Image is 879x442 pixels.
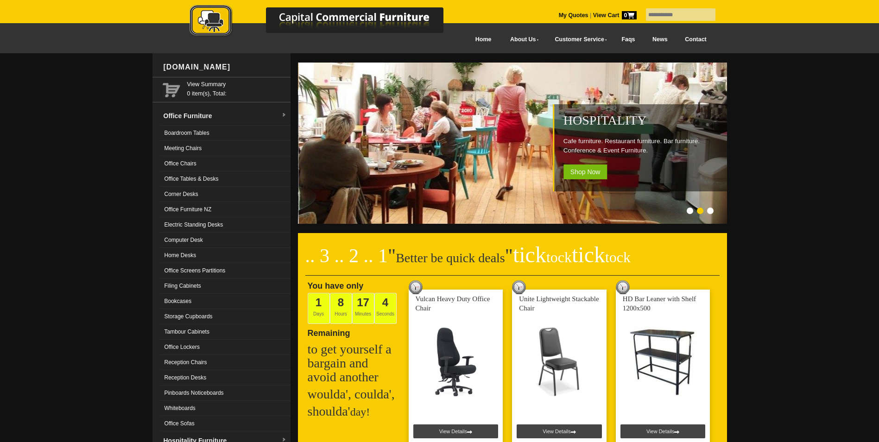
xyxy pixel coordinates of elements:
[316,296,322,309] span: 1
[308,404,400,419] h2: shoulda'
[308,342,400,384] h2: to get yourself a bargain and avoid another
[330,293,352,324] span: Hours
[308,293,330,324] span: Days
[160,53,291,81] div: [DOMAIN_NAME]
[513,242,631,267] span: tick tick
[160,171,291,187] a: Office Tables & Desks
[352,293,374,324] span: Minutes
[357,296,369,309] span: 17
[281,113,287,118] img: dropdown
[546,249,572,265] span: tock
[160,324,291,340] a: Tambour Cabinets
[350,406,370,418] span: day!
[644,29,676,50] a: News
[298,219,729,225] a: Hospitality Cafe furniture. Restaurant furniture. Bar furniture. Conference & Event Furniture. Sh...
[308,281,364,290] span: You have only
[160,294,291,309] a: Bookcases
[160,278,291,294] a: Filing Cabinets
[160,233,291,248] a: Computer Desk
[160,355,291,370] a: Reception Chairs
[160,202,291,217] a: Office Furniture NZ
[308,325,350,338] span: Remaining
[500,29,544,50] a: About Us
[512,280,526,294] img: tick tock deal clock
[605,249,631,265] span: tock
[591,12,636,19] a: View Cart0
[187,80,287,89] a: View Summary
[160,126,291,141] a: Boardroom Tables
[593,12,637,19] strong: View Cart
[305,245,388,266] span: .. 3 .. 2 .. 1
[308,387,400,401] h2: woulda', coulda',
[676,29,715,50] a: Contact
[559,12,588,19] a: My Quotes
[563,137,723,155] p: Cafe furniture. Restaurant furniture. Bar furniture. Conference & Event Furniture.
[160,141,291,156] a: Meeting Chairs
[160,401,291,416] a: Whiteboards
[160,217,291,233] a: Electric Standing Desks
[160,340,291,355] a: Office Lockers
[164,5,488,41] a: Capital Commercial Furniture Logo
[505,245,631,266] span: "
[622,11,637,19] span: 0
[616,280,630,294] img: tick tock deal clock
[160,248,291,263] a: Home Desks
[160,370,291,385] a: Reception Desks
[613,29,644,50] a: Faqs
[338,296,344,309] span: 8
[544,29,613,50] a: Customer Service
[160,107,291,126] a: Office Furnituredropdown
[160,309,291,324] a: Storage Cupboards
[164,5,488,38] img: Capital Commercial Furniture Logo
[563,114,723,127] h2: Hospitality
[687,208,693,214] li: Page dot 1
[305,248,720,276] h2: Better be quick deals
[382,296,388,309] span: 4
[409,280,423,294] img: tick tock deal clock
[707,208,714,214] li: Page dot 3
[697,208,703,214] li: Page dot 2
[160,416,291,431] a: Office Sofas
[374,293,397,324] span: Seconds
[298,63,729,224] img: Hospitality
[160,385,291,401] a: Pinboards Noticeboards
[160,187,291,202] a: Corner Desks
[160,156,291,171] a: Office Chairs
[388,245,396,266] span: "
[563,164,607,179] span: Shop Now
[160,263,291,278] a: Office Screens Partitions
[187,80,287,97] span: 0 item(s), Total:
